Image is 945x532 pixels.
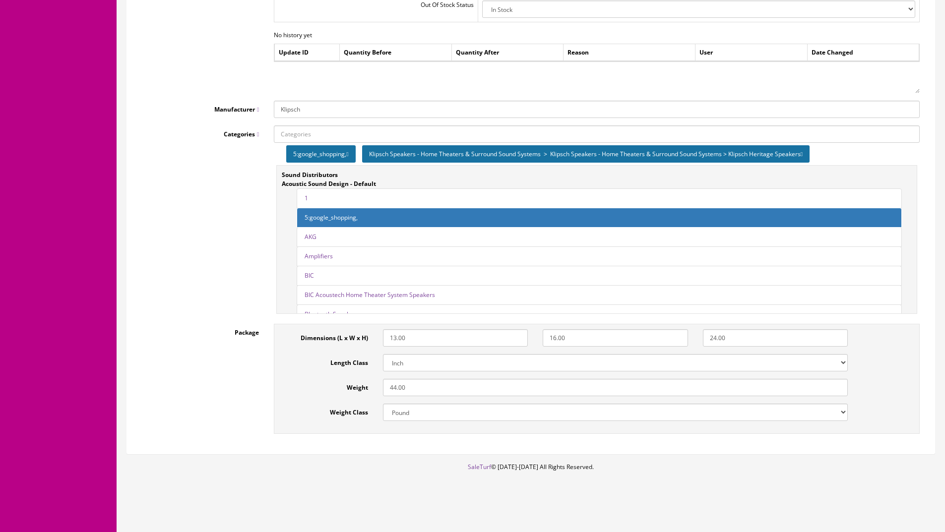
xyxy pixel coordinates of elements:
[279,354,375,367] label: Length Class
[421,0,474,9] span: Out Of Stock Status
[30,58,615,68] li: All-new K-702 midrange compression driver, featuring a [PERSON_NAME][MEDICAL_DATA], for exception...
[807,44,919,61] td: Date Changed
[282,171,338,179] strong: Sound Distributors
[214,105,259,114] span: Manufacturer
[30,89,615,99] li: All-new high fidelity network for truer to life sound, best-in-class efficiency, and power handling
[564,44,695,61] td: Reason
[274,31,920,40] p: No history yet
[30,78,615,89] li: K-107-TI titanium [MEDICAL_DATA] high-frequency driver with an all-new wide dispersion phase plug...
[30,99,615,109] li: Designed & assembled in the [GEOGRAPHIC_DATA]
[305,233,316,241] a: AKG
[30,68,615,78] li: K-702 midrange is mated to the K-704 Tractrix horn for a wide coverage pattern
[305,310,359,318] a: Bluetooth Speakers
[703,329,848,347] input: Height
[134,324,266,337] label: Package
[383,379,848,396] input: Weight
[279,329,375,343] label: Dimensions (L x W x H)
[340,44,451,61] td: Quantity Before
[275,44,340,61] td: Update ID
[282,179,376,188] strong: Acoustic Sound Design - Default
[468,463,491,471] a: SaleTurf
[451,44,563,61] td: Quantity After
[305,194,308,202] a: 1
[279,379,375,392] label: Weight
[10,10,635,51] p: You will receive: Klipsch Heresy-IV-WL American Walnut Floorstanding Speaker – Pair Because of it...
[286,145,355,163] div: 5:google_shopping,
[305,271,314,280] a: BIC
[279,404,375,417] label: Weight Class
[10,117,145,124] b: A LITTLE HERESY IS GOOD FOR THE SOUL
[274,125,920,143] input: Categories
[362,145,810,163] div: Klipsch Speakers - Home Theaters & Surround Sound Systems > Klipsch Speakers - Home Theaters & Su...
[274,101,920,118] input: Manufacturer
[305,252,333,260] a: Amplifiers
[10,158,221,165] b: MADE IN [GEOGRAPHIC_DATA]: [GEOGRAPHIC_DATA], [US_STATE]
[117,463,945,512] footer: © [DATE]-[DATE] All Rights Reserved.
[383,329,528,347] input: Length
[543,329,688,347] input: Width
[695,44,807,61] td: User
[305,291,435,299] a: BIC Acoustech Home Theater System Speakers
[305,213,358,222] a: 5:google_shopping,
[224,130,259,138] span: Categories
